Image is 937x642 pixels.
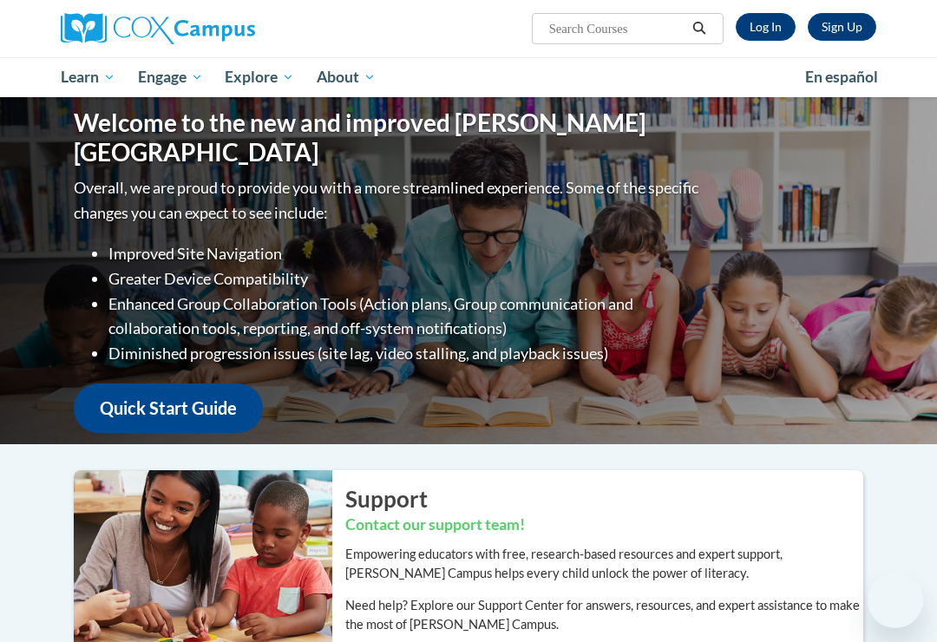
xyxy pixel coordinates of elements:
[805,68,878,86] span: En español
[49,57,127,97] a: Learn
[225,67,294,88] span: Explore
[108,341,703,366] li: Diminished progression issues (site lag, video stalling, and playback issues)
[74,175,703,226] p: Overall, we are proud to provide you with a more streamlined experience. Some of the specific cha...
[868,573,923,628] iframe: Button to launch messaging window
[686,18,712,39] button: Search
[317,67,376,88] span: About
[74,383,263,433] a: Quick Start Guide
[74,108,703,167] h1: Welcome to the new and improved [PERSON_NAME][GEOGRAPHIC_DATA]
[61,13,255,44] img: Cox Campus
[345,483,863,514] h2: Support
[108,241,703,266] li: Improved Site Navigation
[345,514,863,536] h3: Contact our support team!
[547,18,686,39] input: Search Courses
[345,545,863,583] p: Empowering educators with free, research-based resources and expert support, [PERSON_NAME] Campus...
[305,57,387,97] a: About
[736,13,796,41] a: Log In
[61,67,115,88] span: Learn
[345,596,863,634] p: Need help? Explore our Support Center for answers, resources, and expert assistance to make the m...
[138,67,203,88] span: Engage
[108,266,703,292] li: Greater Device Compatibility
[108,292,703,342] li: Enhanced Group Collaboration Tools (Action plans, Group communication and collaboration tools, re...
[213,57,305,97] a: Explore
[61,13,315,44] a: Cox Campus
[48,57,889,97] div: Main menu
[127,57,214,97] a: Engage
[808,13,876,41] a: Register
[794,59,889,95] a: En español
